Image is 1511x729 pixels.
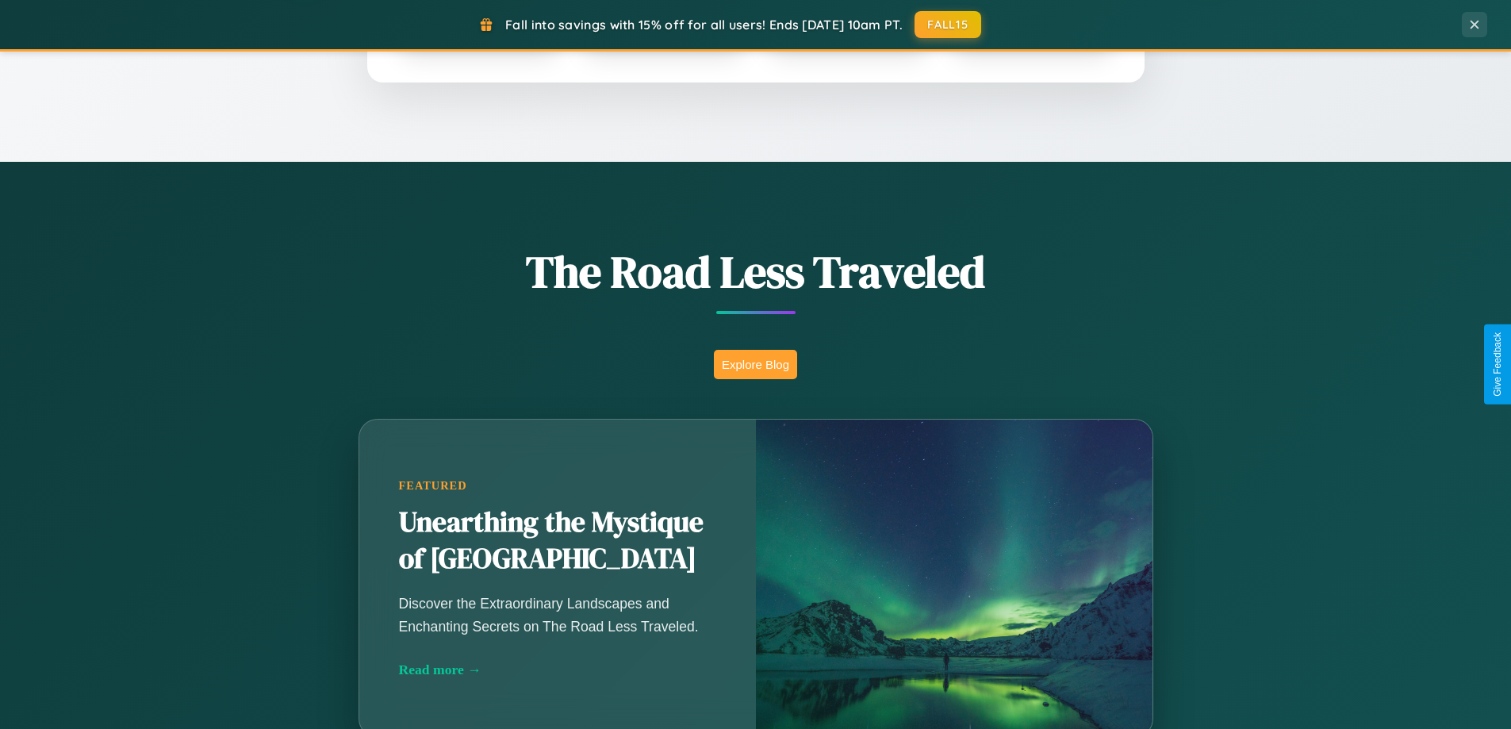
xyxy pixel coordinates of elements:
button: Explore Blog [714,350,797,379]
p: Discover the Extraordinary Landscapes and Enchanting Secrets on The Road Less Traveled. [399,593,716,637]
span: Fall into savings with 15% off for all users! Ends [DATE] 10am PT. [505,17,903,33]
div: Featured [399,479,716,493]
button: FALL15 [915,11,981,38]
h2: Unearthing the Mystique of [GEOGRAPHIC_DATA] [399,505,716,577]
div: Give Feedback [1492,332,1503,397]
h1: The Road Less Traveled [280,241,1232,302]
div: Read more → [399,662,716,678]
